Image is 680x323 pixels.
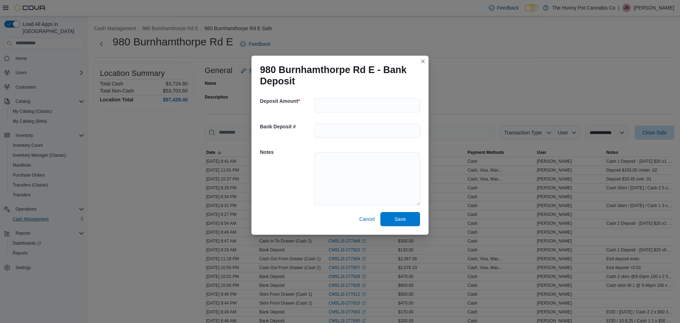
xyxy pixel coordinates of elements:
h5: Bank Deposit # [260,119,313,134]
h5: Notes [260,145,313,159]
button: Closes this modal window [419,57,427,66]
button: Cancel [356,212,378,226]
span: Save [395,216,406,223]
h5: Deposit Amount [260,94,313,108]
button: Save [380,212,420,226]
h1: 980 Burnhamthorpe Rd E - Bank Deposit [260,64,414,87]
span: Cancel [359,216,375,223]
